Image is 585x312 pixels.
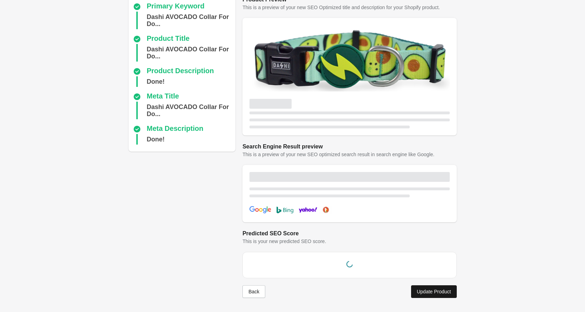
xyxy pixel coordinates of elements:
[147,67,214,76] div: Product Description
[242,229,456,238] h2: Predicted SEO Score
[147,93,179,101] div: Meta Title
[147,44,233,62] div: Dashi AVOCADO Collar For Dogs XS-L (20-72cm)
[248,289,259,294] div: Back
[249,25,449,91] img: 09__Avocado_Dog_Collar_3D-74131029e0f3b1b62931958ac9aa58e6.png
[277,206,293,214] img: bing-b792579f80685e49055916f9e67a0c8ab2d0b2400f22ee539d8172f7144135be.png
[147,2,205,11] div: Primary Keyword
[242,142,456,151] h2: Search Engine Result preview
[249,206,271,214] img: google-7db8ea4f97d2f7e91f6dc04224da29ca421b9c864e7b870c42f5917e299b1774.png
[242,152,434,157] span: This is a preview of your new SEO optimized search result in search engine like Google.
[147,102,233,119] div: Dashi AVOCADO Collar For Dogs XS-L (20-72cm)
[242,285,265,298] button: Back
[299,205,317,215] img: yahoo-cf26812ce9192cbb6d8fdd3b07898d376d74e5974f6533aaba4bf5d5b451289c.png
[242,5,440,10] span: This is a preview of your new SEO Optimized title and description for your Shopify product.
[147,134,165,145] div: Done!
[147,125,203,133] div: Meta Description
[319,206,332,214] img: duckduckgo-9296ea666b33cc21a1b3646608c049a2adb471023ec4547030f9c0888b093ea3.png
[411,285,456,298] button: Update Product
[242,238,326,244] span: This is your new predicted SEO score.
[417,289,451,294] div: Update Product
[147,35,190,43] div: Product Title
[147,76,165,87] div: Done!
[147,12,233,29] div: Dashi AVOCADO Collar For Dogs XS-L (20-72cm)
